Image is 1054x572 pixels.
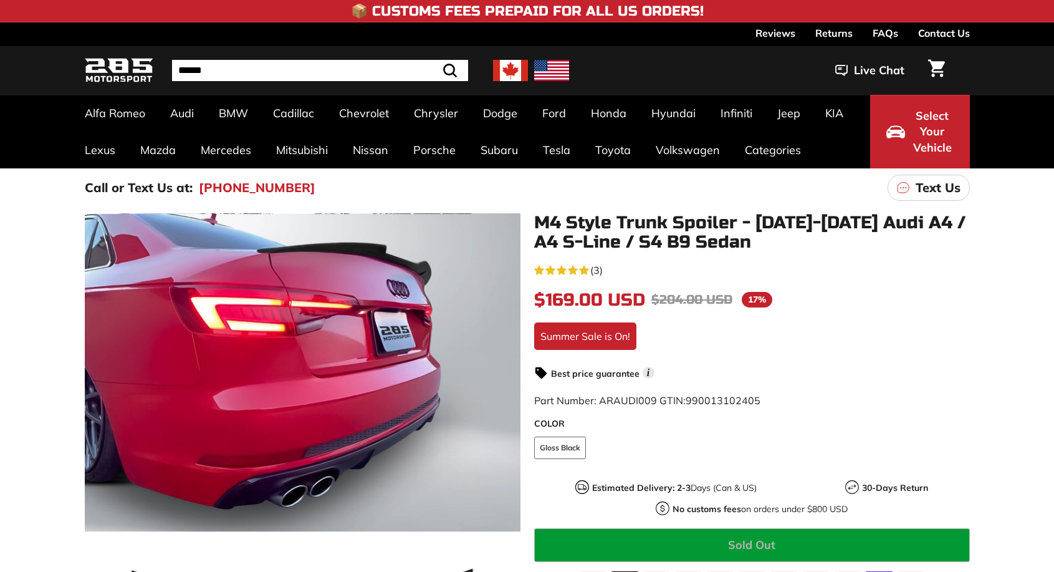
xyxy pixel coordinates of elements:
[578,95,639,132] a: Honda
[534,528,970,562] button: Sold Out
[765,95,813,132] a: Jeep
[590,263,603,278] span: (3)
[918,22,970,44] a: Contact Us
[732,132,813,168] a: Categories
[199,178,315,197] a: [PHONE_NUMBER]
[327,95,401,132] a: Chevrolet
[401,132,468,168] a: Porsche
[643,367,654,379] span: i
[158,95,206,132] a: Audi
[583,132,643,168] a: Toyota
[534,213,970,252] h1: M4 Style Trunk Spoiler - [DATE]-[DATE] Audi A4 / A4 S-Line / S4 B9 Sedan
[172,60,468,81] input: Search
[534,394,760,407] span: Part Number: ARAUDI009 GTIN:
[870,95,970,168] button: Select Your Vehicle
[401,95,471,132] a: Chrysler
[673,503,741,515] strong: No customs fees
[592,482,757,495] p: Days (Can & US)
[188,132,264,168] a: Mercedes
[530,132,583,168] a: Tesla
[651,292,732,308] span: $204.00 USD
[686,394,760,407] span: 990013102405
[673,503,848,516] p: on orders under $800 USD
[708,95,765,132] a: Infiniti
[854,62,904,79] span: Live Chat
[261,95,327,132] a: Cadillac
[534,289,645,311] span: $169.00 USD
[888,175,970,201] a: Text Us
[128,132,188,168] a: Mazda
[815,22,853,44] a: Returns
[639,95,708,132] a: Hyundai
[468,132,530,168] a: Subaru
[351,4,704,19] h4: 📦 Customs Fees Prepaid for All US Orders!
[85,56,153,85] img: Logo_285_Motorsport_areodynamics_components
[643,132,732,168] a: Volkswagen
[72,132,128,168] a: Lexus
[742,292,772,308] span: 17%
[206,95,261,132] a: BMW
[551,368,640,379] strong: Best price guarantee
[921,49,952,92] a: Cart
[813,95,856,132] a: KIA
[911,108,954,156] span: Select Your Vehicle
[728,538,775,552] span: Sold Out
[534,417,970,430] label: COLOR
[340,132,401,168] a: Nissan
[534,261,970,278] a: 5.0 rating (3 votes)
[862,482,928,493] strong: 30-Days Return
[471,95,530,132] a: Dodge
[534,322,636,350] div: Summer Sale is On!
[85,178,193,197] p: Call or Text Us at:
[755,22,795,44] a: Reviews
[819,55,921,86] button: Live Chat
[264,132,340,168] a: Mitsubishi
[916,178,961,197] p: Text Us
[592,482,691,493] strong: Estimated Delivery: 2-3
[873,22,898,44] a: FAQs
[72,95,158,132] a: Alfa Romeo
[530,95,578,132] a: Ford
